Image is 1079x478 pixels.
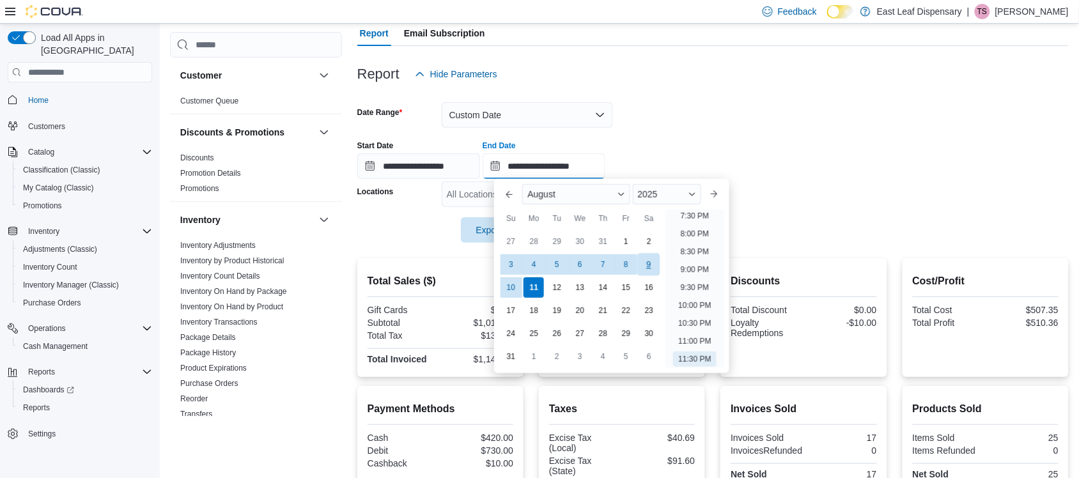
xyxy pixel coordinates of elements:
div: day-25 [524,323,544,344]
span: Inventory [23,224,152,239]
div: $1,017.71 [443,318,513,328]
button: Home [3,90,157,109]
span: August [527,189,555,199]
a: Package History [180,348,236,357]
li: 11:30 PM [673,351,716,367]
div: InvoicesRefunded [731,445,802,456]
button: Adjustments (Classic) [13,240,157,258]
div: day-9 [638,254,660,276]
button: Settings [3,424,157,443]
span: Inventory Manager (Classic) [23,280,119,290]
label: Start Date [357,141,394,151]
div: Sa [639,208,659,229]
span: Inventory Adjustments [180,240,256,251]
div: day-6 [639,346,659,367]
a: Inventory On Hand by Product [180,302,283,311]
button: Catalog [3,143,157,161]
span: Inventory Count [18,259,152,275]
div: $132.29 [443,330,513,341]
a: Inventory Transactions [180,318,258,327]
div: day-23 [639,300,659,321]
div: $1,140.00 [443,354,513,364]
h2: Products Sold [913,401,1059,417]
div: day-20 [570,300,590,321]
span: Dashboards [23,385,74,395]
strong: Total Invoiced [368,354,427,364]
div: Total Discount [731,305,801,315]
a: Classification (Classic) [18,162,105,178]
button: Hide Parameters [410,61,502,87]
div: Inventory [170,238,342,427]
button: Custom Date [442,102,613,128]
h2: Total Sales ($) [368,274,513,289]
span: Email Subscription [404,20,485,46]
div: day-29 [616,323,636,344]
span: Export [469,217,525,243]
div: day-2 [547,346,567,367]
button: Previous Month [499,184,520,204]
h3: Customer [180,69,222,82]
button: Purchase Orders [13,294,157,312]
ul: Time [665,210,724,368]
button: Customers [3,117,157,135]
div: Th [593,208,613,229]
span: Reorder [180,394,208,404]
a: Product Expirations [180,364,247,373]
span: Inventory Manager (Classic) [18,277,152,293]
h2: Discounts [731,274,876,289]
div: $40.69 [625,433,695,443]
span: Classification (Classic) [23,165,100,175]
div: 25 [988,433,1059,443]
h3: Discounts & Promotions [180,126,284,139]
button: Inventory Manager (Classic) [13,276,157,294]
span: Operations [23,321,152,336]
div: day-14 [593,277,613,298]
button: Customer [180,69,314,82]
div: day-19 [547,300,567,321]
h2: Taxes [549,401,695,417]
div: day-28 [524,231,544,252]
li: 7:30 PM [676,208,715,224]
span: Inventory Count Details [180,271,260,281]
button: Reports [13,399,157,417]
span: Inventory [28,226,59,236]
a: Customer Queue [180,96,238,105]
span: Classification (Classic) [18,162,152,178]
span: Inventory On Hand by Product [180,302,283,312]
a: Package Details [180,333,236,342]
span: Promotions [180,183,219,194]
span: Home [23,91,152,107]
button: My Catalog (Classic) [13,179,157,197]
div: day-4 [524,254,544,275]
span: Reports [23,364,152,380]
p: | [967,4,970,19]
div: day-24 [501,323,521,344]
span: Inventory On Hand by Package [180,286,287,297]
span: Reports [23,403,50,413]
div: day-21 [593,300,613,321]
li: 9:00 PM [676,262,715,277]
div: day-1 [616,231,636,252]
div: day-15 [616,277,636,298]
span: Promotion Details [180,168,241,178]
span: Promotions [18,198,152,213]
button: Operations [3,320,157,337]
button: Customer [316,68,332,83]
a: Discounts [180,153,214,162]
a: Inventory Adjustments [180,241,256,250]
span: Feedback [778,5,817,18]
button: Next month [704,184,724,204]
a: Purchase Orders [180,379,238,388]
div: Items Sold [913,433,983,443]
div: Excise Tax (Local) [549,433,619,453]
div: day-28 [593,323,613,344]
div: day-8 [616,254,636,275]
span: Settings [23,426,152,442]
div: Button. Open the year selector. 2025 is currently selected. [633,184,701,204]
h2: Payment Methods [368,401,513,417]
button: Reports [3,363,157,381]
span: Adjustments (Classic) [18,242,152,257]
div: Total Tax [368,330,438,341]
a: Adjustments (Classic) [18,242,102,257]
span: Discounts [180,153,214,163]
